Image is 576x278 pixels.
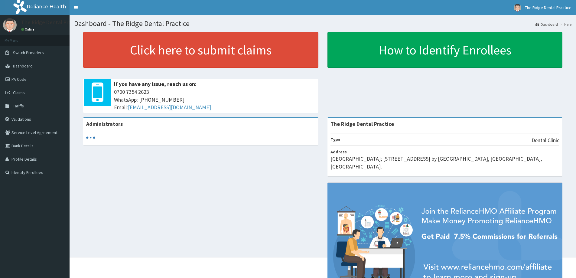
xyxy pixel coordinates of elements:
b: Address [330,149,347,155]
p: [GEOGRAPHIC_DATA]; [STREET_ADDRESS] by [GEOGRAPHIC_DATA], [GEOGRAPHIC_DATA], [GEOGRAPHIC_DATA]. [330,155,560,170]
img: User Image [514,4,521,11]
h1: Dashboard - The Ridge Dental Practice [74,20,571,28]
span: 0700 7354 2623 WhatsApp: [PHONE_NUMBER] Email: [114,88,315,111]
span: Claims [13,90,25,95]
a: Click here to submit claims [83,32,318,68]
span: Tariffs [13,103,24,109]
b: Administrators [86,120,123,127]
span: Dashboard [13,63,33,69]
a: How to Identify Enrollees [327,32,563,68]
p: The Ridge Dental Practice [21,20,83,25]
span: Switch Providers [13,50,44,55]
span: The Ridge Dental Practice [525,5,571,10]
li: Here [558,22,571,27]
a: Dashboard [535,22,558,27]
p: Dental Clinic [532,136,559,144]
a: [EMAIL_ADDRESS][DOMAIN_NAME] [128,104,211,111]
a: Online [21,27,36,31]
img: User Image [3,18,17,32]
b: If you have any issue, reach us on: [114,80,197,87]
svg: audio-loading [86,133,95,142]
strong: The Ridge Dental Practice [330,120,394,127]
b: Type [330,137,340,142]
